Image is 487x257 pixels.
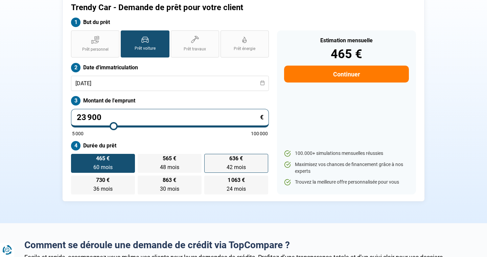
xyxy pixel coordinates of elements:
[160,164,179,170] span: 48 mois
[135,46,156,51] span: Prêt voiture
[284,179,409,186] li: Trouvez la meilleure offre personnalisée pour vous
[96,156,110,161] span: 465 €
[260,114,263,120] span: €
[227,186,246,192] span: 24 mois
[227,164,246,170] span: 42 mois
[71,96,269,106] label: Montant de l'emprunt
[71,141,269,150] label: Durée du prêt
[163,156,176,161] span: 565 €
[284,48,409,60] div: 465 €
[163,178,176,183] span: 863 €
[284,66,409,83] button: Continuer
[72,131,84,136] span: 5 000
[251,131,268,136] span: 100 000
[160,186,179,192] span: 30 mois
[284,150,409,157] li: 100.000+ simulations mensuelles réussies
[93,186,113,192] span: 36 mois
[71,63,269,72] label: Date d'immatriculation
[82,47,109,52] span: Prêt personnel
[184,46,206,52] span: Prêt travaux
[229,156,243,161] span: 636 €
[71,18,269,27] label: But du prêt
[228,178,245,183] span: 1 063 €
[96,178,110,183] span: 730 €
[24,239,463,251] h2: Comment se déroule une demande de crédit via TopCompare ?
[71,3,328,13] h1: Trendy Car - Demande de prêt pour votre client
[284,161,409,174] li: Maximisez vos chances de financement grâce à nos experts
[71,76,269,91] input: jj/mm/aaaa
[93,164,113,170] span: 60 mois
[234,46,255,52] span: Prêt énergie
[284,38,409,43] div: Estimation mensuelle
